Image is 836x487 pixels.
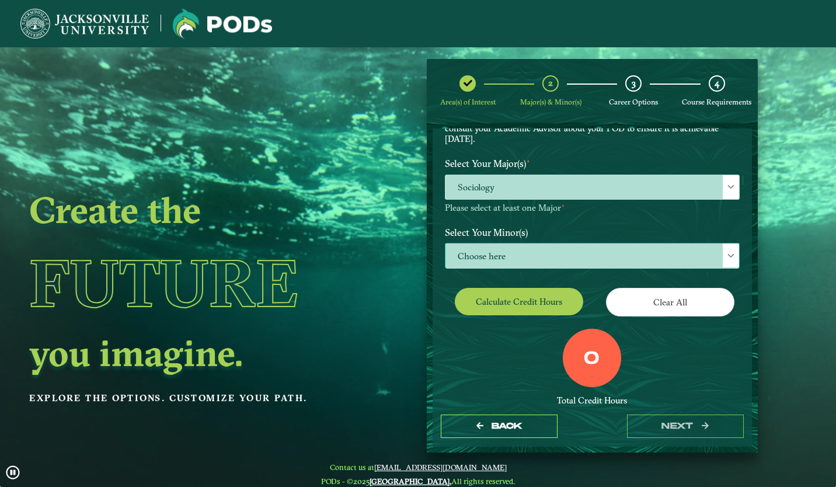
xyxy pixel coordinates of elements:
span: 4 [715,78,719,89]
h2: you imagine. [29,336,347,369]
label: Select Your Minor(s) [436,222,748,243]
span: 3 [632,78,636,89]
label: 0 [584,348,600,370]
p: Please select at least one Major [445,203,740,214]
sup: ⋆ [526,156,531,165]
span: 2 [548,78,553,89]
span: Career Options [609,98,658,106]
label: Select Your Major(s) [436,153,748,175]
span: Contact us at [321,462,515,472]
button: Clear All [606,288,734,316]
span: Area(s) of Interest [440,98,496,106]
span: Back [492,421,522,431]
img: Jacksonville University logo [173,9,272,39]
button: Calculate credit hours [455,288,583,315]
img: Jacksonville University logo [20,9,149,39]
span: Course Requirements [682,98,751,106]
span: Major(s) & Minor(s) [520,98,581,106]
p: Explore the options. Customize your path. [29,389,347,407]
span: Sociology [445,175,739,200]
sup: ⋆ [561,201,565,210]
button: Back [441,415,558,439]
span: PODs - ©2025 All rights reserved. [321,476,515,486]
h1: Future [29,230,347,336]
span: Choose here [445,243,739,269]
a: [EMAIL_ADDRESS][DOMAIN_NAME] [374,462,507,472]
button: next [627,415,744,439]
h2: Create the [29,193,347,226]
div: Total Credit Hours [445,395,740,406]
a: [GEOGRAPHIC_DATA]. [370,476,451,486]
